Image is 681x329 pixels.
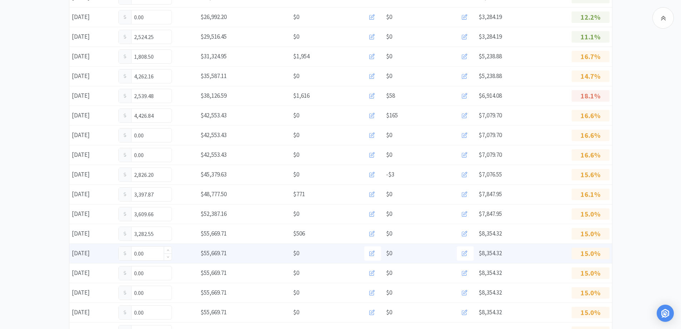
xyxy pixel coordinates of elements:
[69,69,116,83] div: [DATE]
[201,190,227,198] span: $48,777.50
[69,147,116,162] div: [DATE]
[386,130,392,140] span: $0
[69,108,116,123] div: [DATE]
[293,209,299,219] span: $0
[386,150,392,160] span: $0
[69,10,116,24] div: [DATE]
[572,71,610,82] p: 14.7%
[386,209,392,219] span: $0
[479,289,502,296] span: $8,354.32
[201,210,227,218] span: $52,387.16
[572,307,610,318] p: 15.0%
[572,149,610,161] p: 16.6%
[572,267,610,279] p: 15.0%
[479,131,502,139] span: $7,079.70
[572,248,610,259] p: 15.0%
[69,266,116,280] div: [DATE]
[572,110,610,121] p: 16.6%
[479,52,502,60] span: $5,238.88
[69,246,116,261] div: [DATE]
[201,289,227,296] span: $55,669.71
[479,111,502,119] span: $7,079.70
[69,128,116,142] div: [DATE]
[572,90,610,102] p: 18.1%
[293,189,305,199] span: $771
[69,207,116,221] div: [DATE]
[572,208,610,220] p: 15.0%
[293,12,299,22] span: $0
[293,91,310,101] span: $1,616
[201,131,227,139] span: $42,553.43
[479,13,502,21] span: $3,284.19
[386,229,392,238] span: $0
[201,269,227,277] span: $55,669.71
[386,32,392,42] span: $0
[69,226,116,241] div: [DATE]
[201,151,227,159] span: $42,553.43
[69,187,116,202] div: [DATE]
[572,189,610,200] p: 16.1%
[201,33,227,40] span: $29,516.45
[479,229,502,237] span: $8,354.32
[386,189,392,199] span: $0
[293,288,299,297] span: $0
[293,52,310,61] span: $1,954
[386,288,392,297] span: $0
[572,169,610,180] p: 15.6%
[572,287,610,299] p: 15.0%
[657,305,674,322] div: Open Intercom Messenger
[479,190,502,198] span: $7,847.95
[479,151,502,159] span: $7,079.70
[201,308,227,316] span: $55,669.71
[479,33,502,40] span: $3,284.19
[386,170,394,179] span: -$3
[201,229,227,237] span: $55,669.71
[386,12,392,22] span: $0
[479,269,502,277] span: $8,354.32
[69,49,116,64] div: [DATE]
[572,11,610,23] p: 12.2%
[201,72,227,80] span: $35,587.11
[69,29,116,44] div: [DATE]
[572,228,610,240] p: 15.0%
[386,52,392,61] span: $0
[69,285,116,300] div: [DATE]
[167,256,169,258] i: icon: down
[386,91,395,101] span: $58
[201,52,227,60] span: $31,324.95
[293,229,305,238] span: $506
[201,170,227,178] span: $45,379.63
[386,248,392,258] span: $0
[572,130,610,141] p: 16.6%
[293,32,299,42] span: $0
[69,88,116,103] div: [DATE]
[386,308,392,317] span: $0
[201,13,227,21] span: $26,992.20
[479,249,502,257] span: $8,354.32
[479,92,502,100] span: $6,914.08
[293,150,299,160] span: $0
[164,247,172,253] span: Increase Value
[164,253,172,260] span: Decrease Value
[167,249,169,252] i: icon: up
[293,130,299,140] span: $0
[293,111,299,120] span: $0
[386,71,392,81] span: $0
[386,268,392,278] span: $0
[572,31,610,43] p: 11.1%
[479,72,502,80] span: $5,238.88
[69,305,116,320] div: [DATE]
[201,92,227,100] span: $38,126.59
[479,210,502,218] span: $7,847.95
[293,71,299,81] span: $0
[572,51,610,62] p: 16.7%
[386,111,398,120] span: $165
[69,167,116,182] div: [DATE]
[479,170,502,178] span: $7,076.55
[293,268,299,278] span: $0
[201,249,227,257] span: $55,669.71
[479,308,502,316] span: $8,354.32
[293,170,299,179] span: $0
[293,308,299,317] span: $0
[293,248,299,258] span: $0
